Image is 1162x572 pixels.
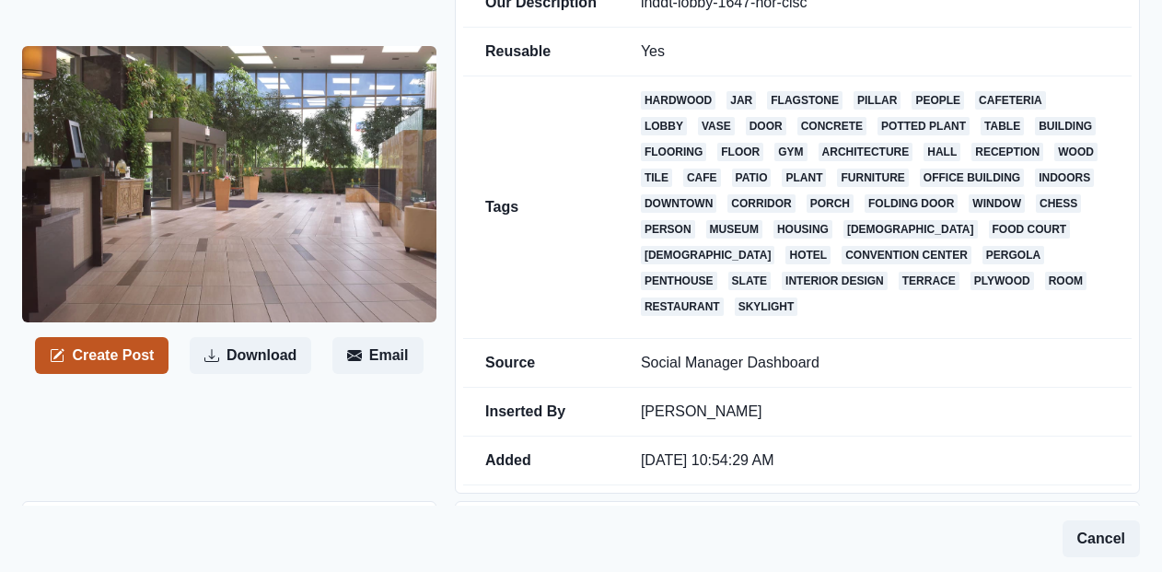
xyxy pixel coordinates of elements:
[641,194,716,213] a: downtown
[912,91,964,110] a: people
[899,272,959,290] a: terrace
[970,272,1034,290] a: plywood
[924,143,960,161] a: hall
[819,143,913,161] a: architecture
[746,117,786,135] a: door
[797,117,866,135] a: concrete
[842,246,971,264] a: convention center
[843,220,978,239] a: [DEMOGRAPHIC_DATA]
[1054,143,1098,161] a: wood
[706,220,762,239] a: museum
[767,91,842,110] a: flagstone
[1035,169,1094,187] a: indoors
[782,272,888,290] a: interior design
[785,246,831,264] a: hotel
[641,354,1110,372] p: Social Manager Dashboard
[641,298,724,316] a: restaurant
[782,169,826,187] a: plant
[641,272,717,290] a: penthouse
[1045,272,1086,290] a: room
[641,246,775,264] a: [DEMOGRAPHIC_DATA]
[920,169,1024,187] a: office building
[463,28,619,76] td: Reusable
[190,337,311,374] button: Download
[865,194,958,213] a: folding door
[971,143,1043,161] a: reception
[641,91,715,110] a: hardwood
[774,143,807,161] a: gym
[732,169,772,187] a: patio
[641,117,687,135] a: lobby
[1035,117,1096,135] a: building
[683,169,721,187] a: cafe
[619,437,1132,485] td: [DATE] 10:54:29 AM
[641,403,762,419] a: [PERSON_NAME]
[975,91,1046,110] a: cafeteria
[969,194,1025,213] a: window
[641,143,706,161] a: flooring
[728,272,771,290] a: slate
[735,298,798,316] a: skylight
[1063,520,1140,557] button: Cancel
[989,220,1071,239] a: food court
[981,117,1024,135] a: table
[463,437,619,485] td: Added
[641,169,672,187] a: tile
[463,339,619,388] td: Source
[463,76,619,339] td: Tags
[22,46,436,322] img: o7lkp7rcpy0j4zezmfxq
[1036,194,1081,213] a: chess
[463,388,619,437] td: Inserted By
[877,117,970,135] a: potted plant
[35,337,168,374] button: Create Post
[837,169,908,187] a: furniture
[854,91,901,110] a: pillar
[332,337,424,374] button: Email
[807,194,854,213] a: porch
[641,220,695,239] a: person
[773,220,832,239] a: housing
[698,117,735,135] a: vase
[727,194,795,213] a: corridor
[982,246,1044,264] a: pergola
[726,91,756,110] a: jar
[717,143,763,161] a: floor
[619,28,1132,76] td: Yes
